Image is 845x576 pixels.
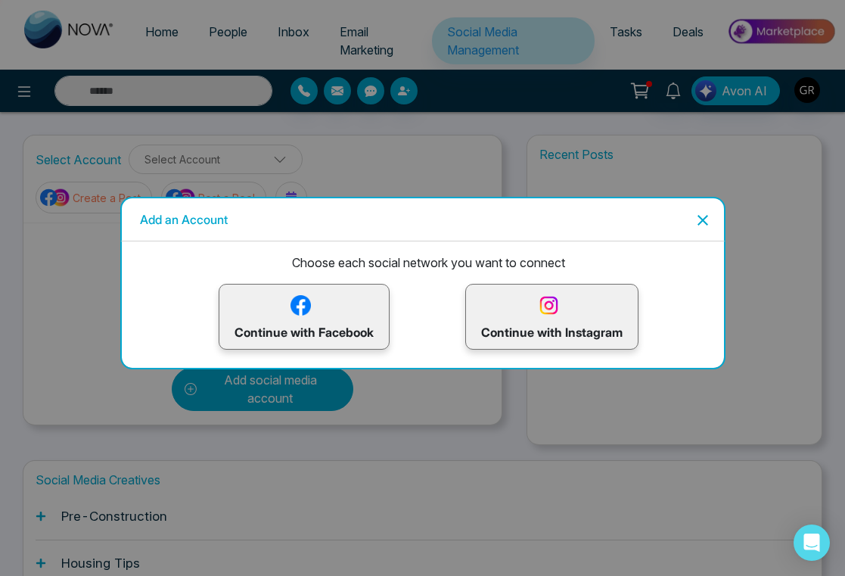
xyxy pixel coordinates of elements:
p: Choose each social network you want to connect [134,254,724,272]
div: Open Intercom Messenger [794,525,830,561]
img: facebook [287,292,314,319]
button: Close [688,207,712,232]
p: Continue with Facebook [235,292,374,341]
h5: Add an Account [140,210,228,229]
img: instagram [536,292,562,319]
p: Continue with Instagram [481,292,623,341]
